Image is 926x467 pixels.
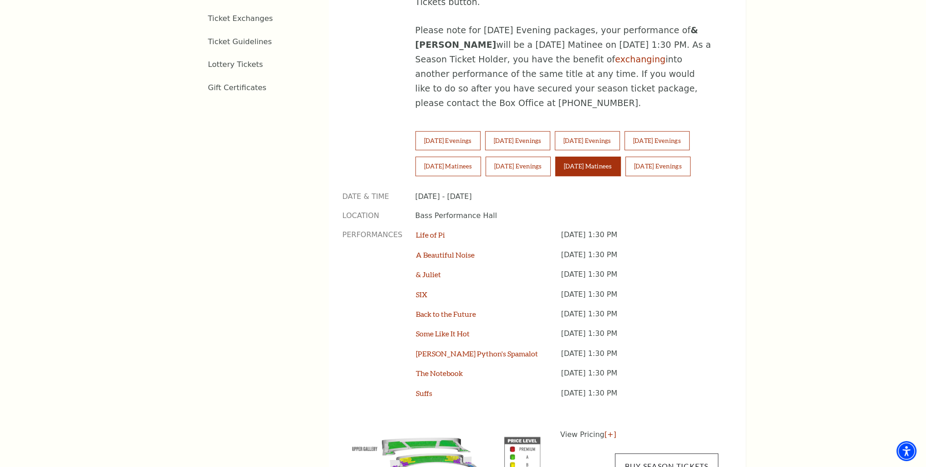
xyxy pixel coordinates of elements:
a: Lottery Tickets [208,60,263,69]
a: Ticket Exchanges [208,14,273,23]
a: exchanging [615,54,665,64]
p: [DATE] 1:30 PM [561,349,718,368]
button: [DATE] Matinees [555,157,621,176]
p: Location [343,211,402,221]
a: The Notebook [416,369,463,377]
p: [DATE] 1:30 PM [561,289,718,309]
button: [DATE] Matinees [415,157,481,176]
a: & Juliet [416,270,441,279]
p: Date & Time [343,192,402,202]
a: Suffs [416,389,432,397]
button: [DATE] Evenings [555,131,620,150]
p: Bass Performance Hall [415,211,718,221]
p: [DATE] 1:30 PM [561,269,718,289]
a: Gift Certificates [208,83,266,92]
p: [DATE] 1:30 PM [561,309,718,329]
p: [DATE] - [DATE] [415,192,718,202]
button: [DATE] Evenings [485,131,550,150]
p: [DATE] 1:30 PM [561,329,718,348]
p: [DATE] 1:30 PM [561,368,718,388]
a: [PERSON_NAME] Python's Spamalot [416,349,538,358]
button: [DATE] Evenings [415,131,481,150]
a: SIX [416,290,427,299]
div: Accessibility Menu [896,441,916,461]
p: Please note for [DATE] Evening packages, your performance of will be a [DATE] Matinee on [DATE] 1... [415,23,711,111]
button: [DATE] Evenings [625,157,691,176]
p: [DATE] 1:30 PM [561,250,718,269]
a: Some Like It Hot [416,329,470,338]
p: [DATE] 1:30 PM [561,388,718,408]
a: A Beautiful Noise [416,250,475,259]
p: View Pricing [560,429,718,440]
p: Performances [343,230,403,408]
a: Ticket Guidelines [208,37,272,46]
a: [+] [604,430,616,439]
button: [DATE] Evenings [486,157,551,176]
p: [DATE] 1:30 PM [561,230,718,249]
a: Life of Pi [416,230,445,239]
a: Back to the Future [416,310,476,318]
button: [DATE] Evenings [624,131,690,150]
